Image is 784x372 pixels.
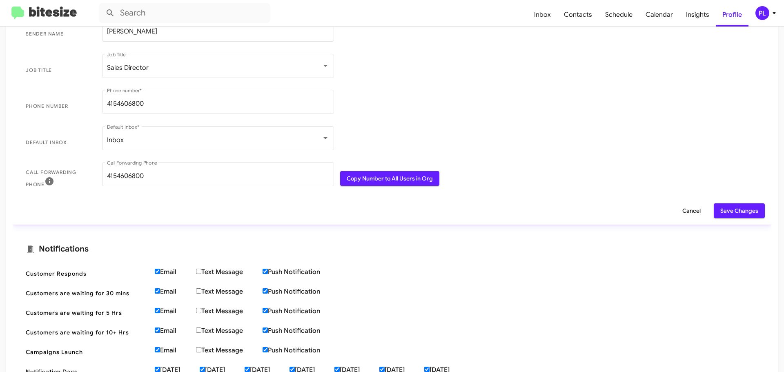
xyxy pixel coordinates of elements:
input: Email [155,327,160,333]
span: Save Changes [720,203,758,218]
span: Copy Number to All Users in Org [347,171,433,186]
label: Email [155,346,196,354]
label: Push Notification [263,327,340,335]
button: Save Changes [714,203,765,218]
span: Job Title [26,66,89,74]
label: Text Message [196,346,263,354]
span: Customers are waiting for 30 mins [26,289,148,297]
span: Campaigns Launch [26,348,148,356]
label: Email [155,307,196,315]
input: Sender Name [107,28,329,35]
a: Contacts [557,3,599,27]
div: PL [755,6,769,20]
input: Email [155,347,160,352]
label: Text Message [196,287,263,296]
button: Copy Number to All Users in Org [340,171,439,186]
label: Push Notification [263,287,340,296]
label: Text Message [196,268,263,276]
span: Customer Responds [26,270,148,278]
label: Email [155,268,196,276]
input: Email [155,288,160,294]
input: Email [155,308,160,313]
input: [DATE] [290,367,295,372]
input: Text Message [196,327,201,333]
span: Inbox [107,136,124,144]
label: Text Message [196,327,263,335]
label: Text Message [196,307,263,315]
input: Push Notification [263,288,268,294]
label: Email [155,287,196,296]
input: [DATE] [155,367,160,372]
input: Push Notification [263,327,268,333]
label: Push Notification [263,307,340,315]
input: Text Message [196,288,201,294]
input: +000 000000000 [107,100,329,107]
span: Default Inbox [26,138,89,147]
input: [DATE] [424,367,430,372]
input: Text Message [196,347,201,352]
input: [DATE] [379,367,385,372]
span: Customers are waiting for 10+ Hrs [26,328,148,336]
input: [DATE] [200,367,205,372]
input: Email [155,269,160,274]
a: Inbox [528,3,557,27]
label: Push Notification [263,346,340,354]
input: [DATE] [334,367,340,372]
span: Cancel [682,203,701,218]
input: Push Notification [263,308,268,313]
a: Schedule [599,3,639,27]
input: Text Message [196,269,201,274]
input: Text Message [196,308,201,313]
input: [DATE] [245,367,250,372]
button: Cancel [676,203,707,218]
label: Push Notification [263,268,340,276]
a: Profile [716,3,748,27]
a: Insights [679,3,716,27]
input: +000 000000000 [107,172,329,180]
span: Customers are waiting for 5 Hrs [26,309,148,317]
mat-card-title: Notifications [26,244,758,254]
input: Push Notification [263,347,268,352]
span: Phone number [26,102,89,110]
a: Calendar [639,3,679,27]
span: Sales Director [107,64,149,72]
label: Email [155,327,196,335]
input: Search [99,3,270,23]
button: PL [748,6,775,20]
span: Sender Name [26,30,89,38]
span: Call Forwarding Phone [26,168,89,189]
input: Push Notification [263,269,268,274]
